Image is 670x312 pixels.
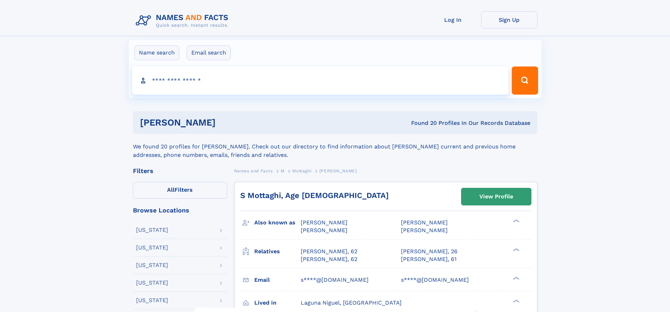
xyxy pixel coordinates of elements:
[133,182,227,199] label: Filters
[301,219,347,226] span: [PERSON_NAME]
[254,274,301,286] h3: Email
[401,219,448,226] span: [PERSON_NAME]
[140,118,313,127] h1: [PERSON_NAME]
[136,227,168,233] div: [US_STATE]
[133,134,537,159] div: We found 20 profiles for [PERSON_NAME]. Check out our directory to find information about [PERSON...
[240,191,389,200] a: S Mottaghi, Age [DEMOGRAPHIC_DATA]
[511,219,520,223] div: ❯
[481,11,537,28] a: Sign Up
[319,168,357,173] span: [PERSON_NAME]
[136,245,168,250] div: [US_STATE]
[301,248,357,255] a: [PERSON_NAME], 62
[136,262,168,268] div: [US_STATE]
[292,166,311,175] a: Mottaghi
[134,45,179,60] label: Name search
[133,11,234,30] img: Logo Names and Facts
[281,168,285,173] span: M
[254,297,301,309] h3: Lived in
[254,246,301,257] h3: Relatives
[132,66,509,95] input: search input
[511,299,520,303] div: ❯
[301,299,402,306] span: Laguna Niguel, [GEOGRAPHIC_DATA]
[234,166,273,175] a: Names and Facts
[187,45,231,60] label: Email search
[401,227,448,234] span: [PERSON_NAME]
[292,168,311,173] span: Mottaghi
[133,168,227,174] div: Filters
[254,217,301,229] h3: Also known as
[313,119,530,127] div: Found 20 Profiles In Our Records Database
[136,298,168,303] div: [US_STATE]
[479,189,513,205] div: View Profile
[511,247,520,252] div: ❯
[301,255,357,263] a: [PERSON_NAME], 62
[512,66,538,95] button: Search Button
[425,11,481,28] a: Log In
[167,186,174,193] span: All
[511,276,520,280] div: ❯
[133,207,227,214] div: Browse Locations
[461,188,531,205] a: View Profile
[301,227,347,234] span: [PERSON_NAME]
[136,280,168,286] div: [US_STATE]
[401,255,457,263] a: [PERSON_NAME], 61
[281,166,285,175] a: M
[401,248,458,255] a: [PERSON_NAME], 26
